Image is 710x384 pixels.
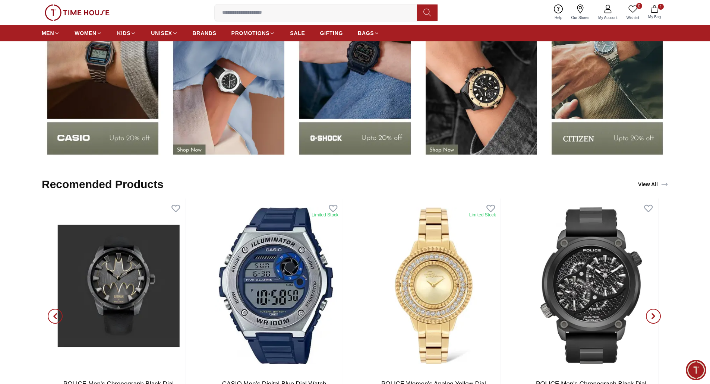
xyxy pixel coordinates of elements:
[645,14,664,20] span: My Bag
[568,15,592,20] span: Our Stores
[367,199,501,373] img: POLICE Women's Analog Yellow Dial Watch - PL.16037BSG/22M
[637,179,670,190] a: View All
[100,179,119,184] span: 12:32 PM
[686,360,706,380] div: Chat Widget
[595,15,621,20] span: My Account
[73,209,143,223] div: Nearest Store Locator
[151,29,172,37] span: UNISEX
[15,229,67,238] span: Request a callback
[104,192,143,206] div: Exchanges
[312,212,338,218] div: Limited Stock
[290,26,305,40] a: SALE
[10,226,72,240] div: Request a callback
[231,26,275,40] a: PROMOTIONS
[76,226,143,240] div: Track your Shipment
[644,4,665,21] button: 1My Bag
[18,192,63,206] div: New Enquiry
[6,6,20,20] em: Back
[658,4,664,10] span: 1
[567,3,594,22] a: Our Stores
[7,143,147,151] div: [PERSON_NAME]
[72,194,95,203] span: Services
[2,251,147,289] textarea: We are here to help you
[231,29,270,37] span: PROMOTIONS
[469,212,496,218] div: Limited Stock
[108,194,139,203] span: Exchanges
[209,199,343,373] img: CASIO Men's Digital Blue Dial Watch - MWD-100H-2AVDF
[636,3,642,9] span: 0
[550,3,567,22] a: Help
[117,26,136,40] a: KIDS
[78,212,139,220] span: Nearest Store Locator
[81,229,139,238] span: Track your Shipment
[23,7,35,19] img: Profile picture of Zoe
[67,192,100,206] div: Services
[42,178,164,191] h2: Recomended Products
[13,157,114,182] span: Hello! I'm your Time House Watches Support Assistant. How can I assist you [DATE]?
[75,29,97,37] span: WOMEN
[42,29,54,37] span: MEN
[552,15,565,20] span: Help
[151,26,177,40] a: UNISEX
[320,29,343,37] span: GIFTING
[524,199,658,373] img: POLICE Men's Chronograph Black Dial Watch - PEWGM0071802
[624,15,642,20] span: Wishlist
[622,3,644,22] a: 0Wishlist
[45,4,110,21] img: ...
[290,29,305,37] span: SALE
[23,194,58,203] span: New Enquiry
[117,29,130,37] span: KIDS
[51,199,185,373] img: POLICE Men's Chronograph Black Dial Watch - PEWGA0075501
[40,10,124,17] div: [PERSON_NAME]
[75,26,102,40] a: WOMEN
[358,26,379,40] a: BAGS
[358,29,374,37] span: BAGS
[193,26,217,40] a: BRANDS
[320,26,343,40] a: GIFTING
[42,26,60,40] a: MEN
[193,29,217,37] span: BRANDS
